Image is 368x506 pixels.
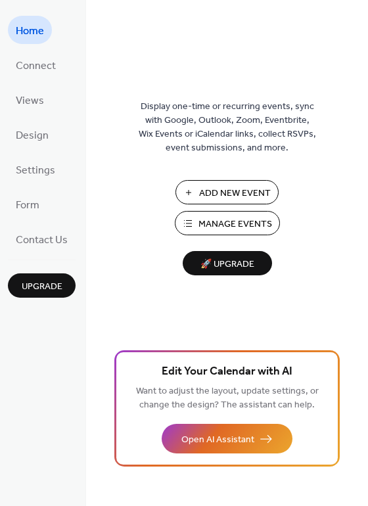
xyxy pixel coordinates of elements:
[162,424,292,453] button: Open AI Assistant
[22,280,62,294] span: Upgrade
[16,195,39,216] span: Form
[16,230,68,250] span: Contact Us
[191,256,264,273] span: 🚀 Upgrade
[8,155,63,183] a: Settings
[136,382,319,414] span: Want to adjust the layout, update settings, or change the design? The assistant can help.
[199,187,271,200] span: Add New Event
[139,100,316,155] span: Display one-time or recurring events, sync with Google, Outlook, Zoom, Eventbrite, Wix Events or ...
[8,190,47,218] a: Form
[183,251,272,275] button: 🚀 Upgrade
[16,160,55,181] span: Settings
[175,180,279,204] button: Add New Event
[8,225,76,253] a: Contact Us
[16,56,56,76] span: Connect
[16,126,49,146] span: Design
[175,211,280,235] button: Manage Events
[181,433,254,447] span: Open AI Assistant
[8,273,76,298] button: Upgrade
[16,91,44,111] span: Views
[16,21,44,41] span: Home
[162,363,292,381] span: Edit Your Calendar with AI
[8,51,64,79] a: Connect
[8,120,57,149] a: Design
[198,218,272,231] span: Manage Events
[8,16,52,44] a: Home
[8,85,52,114] a: Views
